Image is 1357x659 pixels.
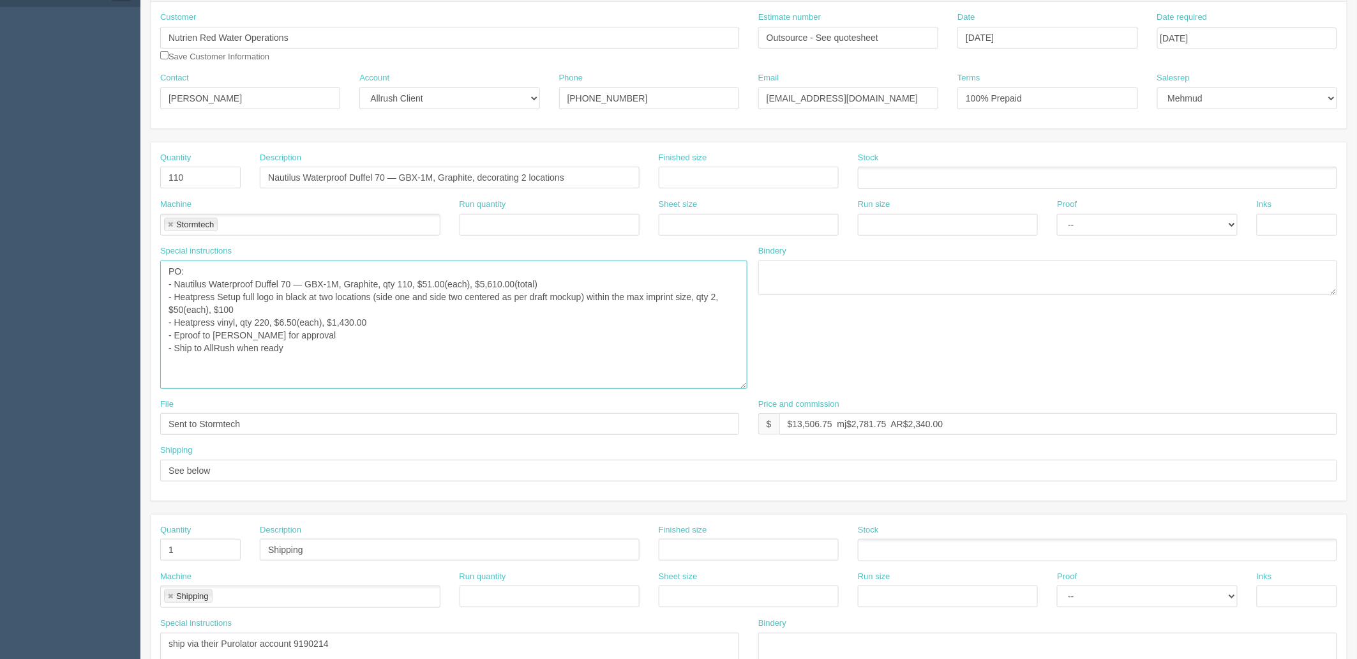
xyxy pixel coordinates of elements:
[758,617,786,630] label: Bindery
[160,199,191,211] label: Machine
[659,571,698,583] label: Sheet size
[160,152,191,164] label: Quantity
[260,524,301,536] label: Description
[1057,571,1077,583] label: Proof
[858,571,890,583] label: Run size
[176,592,209,600] div: Shipping
[659,199,698,211] label: Sheet size
[758,245,786,257] label: Bindery
[160,11,739,63] div: Save Customer Information
[758,413,779,435] div: $
[460,199,506,211] label: Run quantity
[160,27,739,49] input: Enter customer name
[160,444,193,457] label: Shipping
[659,152,707,164] label: Finished size
[758,72,779,84] label: Email
[1157,11,1208,24] label: Date required
[858,199,890,211] label: Run size
[858,152,879,164] label: Stock
[160,524,191,536] label: Quantity
[160,617,232,630] label: Special instructions
[957,72,980,84] label: Terms
[957,11,975,24] label: Date
[659,524,707,536] label: Finished size
[758,11,821,24] label: Estimate number
[160,261,747,389] textarea: PO: - Nautilus Waterproof Duffel 70 — GBX-1M, Graphite, qty 110, $51.00(each), $5,610.00(total) -...
[359,72,389,84] label: Account
[176,220,214,229] div: Stormtech
[1157,72,1190,84] label: Salesrep
[1057,199,1077,211] label: Proof
[758,398,839,411] label: Price and commission
[160,11,196,24] label: Customer
[260,152,301,164] label: Description
[160,571,191,583] label: Machine
[1257,571,1272,583] label: Inks
[160,245,232,257] label: Special instructions
[160,72,189,84] label: Contact
[1257,199,1272,211] label: Inks
[460,571,506,583] label: Run quantity
[559,72,583,84] label: Phone
[858,524,879,536] label: Stock
[160,398,174,411] label: File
